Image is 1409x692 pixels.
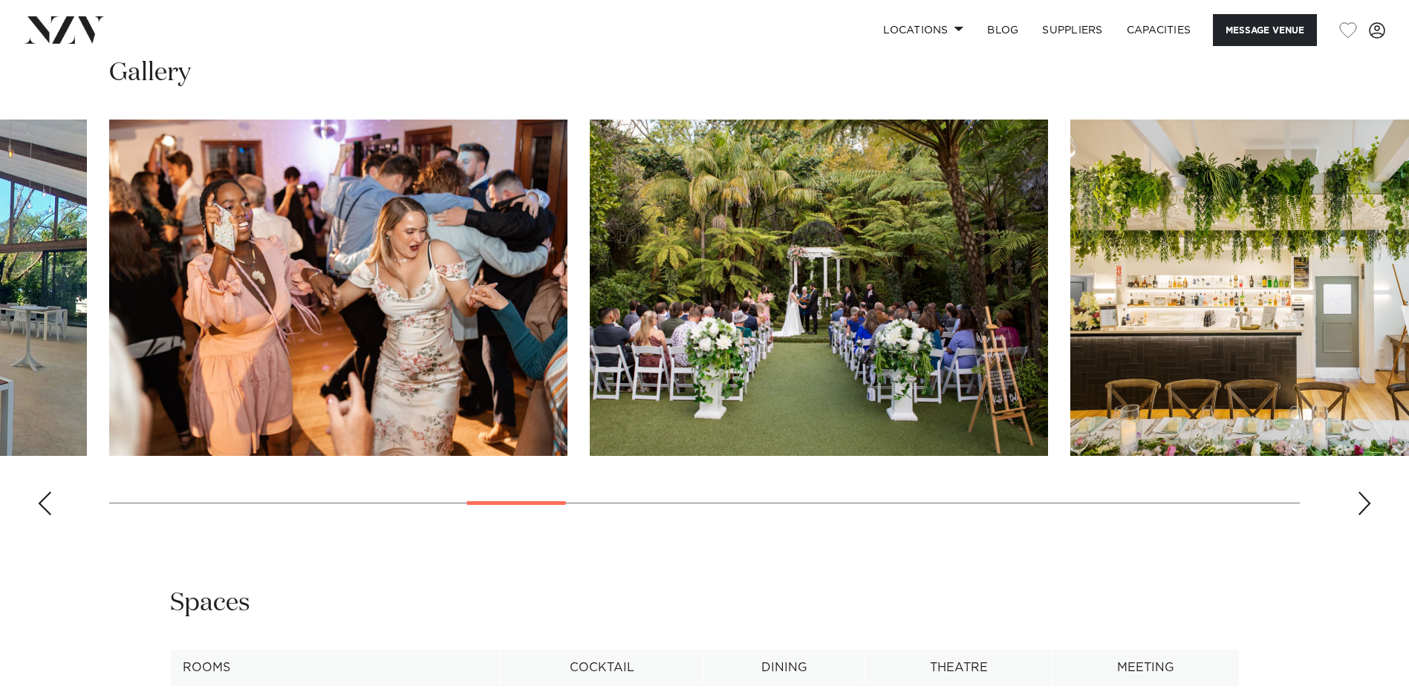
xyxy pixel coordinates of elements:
[109,56,191,90] h2: Gallery
[871,14,975,46] a: Locations
[501,650,704,686] th: Cocktail
[975,14,1030,46] a: BLOG
[170,650,501,686] th: Rooms
[1213,14,1317,46] button: Message Venue
[590,120,1048,456] swiper-slide: 11 / 30
[703,650,865,686] th: Dining
[24,16,105,43] img: nzv-logo.png
[1030,14,1114,46] a: SUPPLIERS
[170,587,250,620] h2: Spaces
[865,650,1052,686] th: Theatre
[109,120,567,456] swiper-slide: 10 / 30
[1115,14,1203,46] a: Capacities
[1052,650,1239,686] th: Meeting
